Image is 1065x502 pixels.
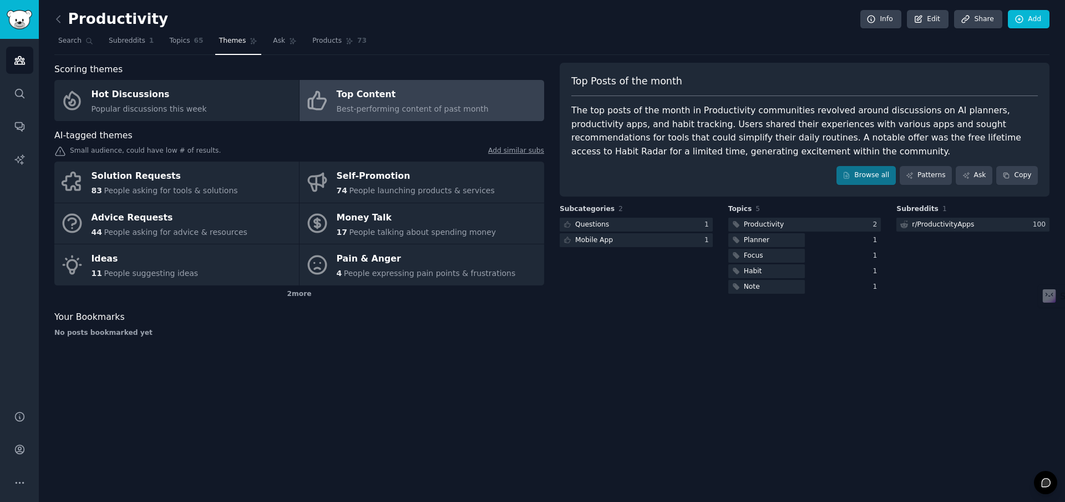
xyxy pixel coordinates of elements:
[618,205,623,213] span: 2
[575,235,613,245] div: Mobile App
[873,282,881,292] div: 1
[337,250,516,268] div: Pain & Anger
[300,244,544,285] a: Pain & Anger4People expressing pain points & frustrations
[54,129,133,143] span: AI-tagged themes
[873,235,881,245] div: 1
[349,228,496,237] span: People talking about spending money
[996,166,1038,185] button: Copy
[728,280,881,294] a: Note1
[269,32,301,55] a: Ask
[54,32,97,55] a: Search
[215,32,262,55] a: Themes
[54,162,299,203] a: Solution Requests83People asking for tools & solutions
[744,251,763,261] div: Focus
[105,32,158,55] a: Subreddits1
[58,36,82,46] span: Search
[194,36,204,46] span: 65
[54,203,299,244] a: Advice Requests44People asking for advice & resources
[744,220,784,230] div: Productivity
[54,146,544,158] div: Small audience, could have low # of results.
[860,10,901,29] a: Info
[92,228,102,237] span: 44
[344,269,516,278] span: People expressing pain points & frustrations
[704,235,713,245] div: 1
[873,251,881,261] div: 1
[728,233,881,247] a: Planner1
[873,220,881,230] div: 2
[54,310,125,324] span: Your Bookmarks
[337,186,347,195] span: 74
[942,205,947,213] span: 1
[300,80,544,121] a: Top ContentBest-performing content of past month
[54,328,544,338] div: No posts bookmarked yet
[337,228,347,237] span: 17
[300,162,544,203] a: Self-Promotion74People launching products & services
[488,146,544,158] a: Add similar subs
[92,209,247,227] div: Advice Requests
[149,36,154,46] span: 1
[744,235,769,245] div: Planner
[92,168,238,185] div: Solution Requests
[165,32,207,55] a: Topics65
[104,228,247,237] span: People asking for advice & resources
[92,104,207,113] span: Popular discussions this week
[337,104,489,113] span: Best-performing content of past month
[349,186,494,195] span: People launching products & services
[836,166,896,185] a: Browse all
[571,74,682,88] span: Top Posts of the month
[704,220,713,230] div: 1
[104,186,237,195] span: People asking for tools & solutions
[54,80,299,121] a: Hot DiscussionsPopular discussions this week
[337,269,342,278] span: 4
[7,10,32,29] img: GummySearch logo
[744,282,760,292] div: Note
[109,36,145,46] span: Subreddits
[873,267,881,277] div: 1
[92,186,102,195] span: 83
[92,250,199,268] div: Ideas
[92,86,207,104] div: Hot Discussions
[728,204,752,214] span: Topics
[308,32,371,55] a: Products73
[54,285,544,303] div: 2 more
[744,267,762,277] div: Habit
[54,63,123,77] span: Scoring themes
[728,218,881,232] a: Productivity2
[560,218,713,232] a: Questions1
[954,10,1002,29] a: Share
[575,220,609,230] div: Questions
[312,36,342,46] span: Products
[219,36,246,46] span: Themes
[755,205,760,213] span: 5
[956,166,992,185] a: Ask
[273,36,285,46] span: Ask
[92,269,102,278] span: 11
[912,220,974,230] div: r/ ProductivityApps
[300,203,544,244] a: Money Talk17People talking about spending money
[337,209,496,227] div: Money Talk
[560,204,615,214] span: Subcategories
[54,11,168,28] h2: Productivity
[104,269,198,278] span: People suggesting ideas
[357,36,367,46] span: 73
[728,249,881,263] a: Focus1
[728,264,881,278] a: Habit1
[896,218,1049,232] a: r/ProductivityApps100
[571,104,1038,158] div: The top posts of the month in Productivity communities revolved around discussions on AI planners...
[337,86,489,104] div: Top Content
[1033,220,1049,230] div: 100
[900,166,952,185] a: Patterns
[896,204,939,214] span: Subreddits
[54,244,299,285] a: Ideas11People suggesting ideas
[560,233,713,247] a: Mobile App1
[337,168,495,185] div: Self-Promotion
[907,10,949,29] a: Edit
[1008,10,1049,29] a: Add
[169,36,190,46] span: Topics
